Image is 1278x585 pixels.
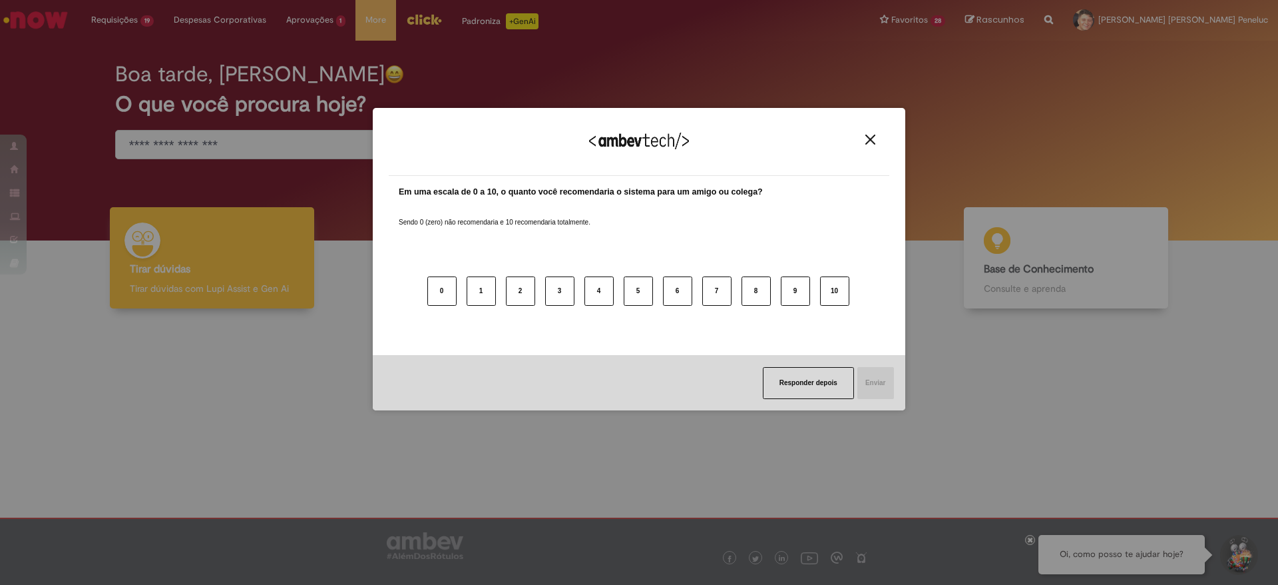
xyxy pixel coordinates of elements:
button: 8 [742,277,771,306]
button: 3 [545,277,574,306]
button: Responder depois [763,367,854,399]
button: 6 [663,277,692,306]
label: Sendo 0 (zero) não recomendaria e 10 recomendaria totalmente. [399,202,590,227]
label: Em uma escala de 0 a 10, o quanto você recomendaria o sistema para um amigo ou colega? [399,186,763,199]
button: 9 [781,277,810,306]
button: 0 [427,277,457,306]
button: 2 [506,277,535,306]
button: 7 [702,277,732,306]
button: 4 [584,277,614,306]
button: 1 [467,277,496,306]
button: 5 [624,277,653,306]
img: Logo Ambevtech [589,133,689,149]
button: 10 [820,277,849,306]
img: Close [865,135,875,145]
button: Close [861,134,879,145]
